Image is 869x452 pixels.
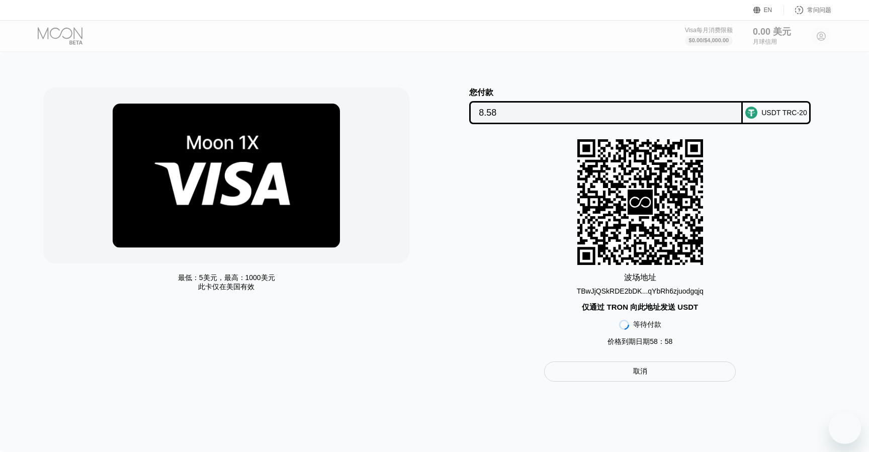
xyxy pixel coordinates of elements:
font: USDT TRC-20 [761,109,807,117]
font: $4,000.00 [704,37,729,43]
font: 价格到期日期 [607,337,650,345]
font: 波场 [624,273,640,282]
font: / [703,37,704,43]
font: 1000美元 [245,274,275,282]
font: 58：58 [650,337,672,345]
font: 美国有效 [226,283,254,291]
font: 常问问题 [807,7,831,14]
font: 仅通过 TRON 向此地址发送 USDT [582,303,698,311]
font: Visa每月消费限额 [685,27,733,34]
font: 此卡仅在 [198,283,226,291]
div: 常问问题 [784,5,831,15]
font: 取消 [633,367,647,375]
div: 您付款USDT TRC-20 [445,87,836,124]
font: 等待付款 [633,320,661,328]
font: $0.00 [689,37,703,43]
font: EN [764,7,772,14]
div: Visa每月消费限额$0.00/$4,000.00 [685,26,733,46]
div: 取消 [544,361,736,382]
font: ，最高： [217,274,245,282]
div: TBwJjQSkRDE2bDK...qYbRh6zjuodgqjq [577,283,704,295]
iframe: 启动消息传送窗口的按钮 [829,412,861,444]
font: 地址 [640,273,656,282]
div: EN [753,5,784,15]
font: 5美元 [199,274,217,282]
font: 最低： [178,274,199,282]
font: 您付款 [469,88,493,97]
font: TBwJjQSkRDE2bDK...qYbRh6zjuodgqjq [577,287,704,295]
